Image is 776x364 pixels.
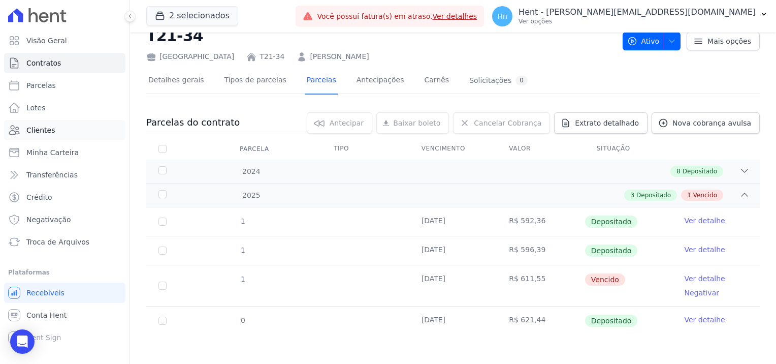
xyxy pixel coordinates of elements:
span: Extrato detalhado [575,118,639,128]
th: Vencimento [409,138,497,160]
span: 0 [240,316,245,324]
a: Contratos [4,53,125,73]
th: Situação [585,138,672,160]
span: Visão Geral [26,36,67,46]
span: Minha Carteira [26,147,79,158]
div: Solicitações [469,76,528,85]
div: Plataformas [8,266,121,279]
a: Parcelas [305,68,338,95]
span: 1 [240,275,245,283]
button: Ativo [623,32,681,50]
span: Lotes [26,103,46,113]
a: Conta Hent [4,305,125,325]
span: 1 [687,191,691,200]
a: Ver detalhes [433,12,477,20]
td: R$ 621,44 [497,307,585,335]
td: [DATE] [409,307,497,335]
input: default [158,282,167,290]
span: Conta Hent [26,310,67,320]
td: [DATE] [409,236,497,265]
span: Contratos [26,58,61,68]
span: Clientes [26,125,55,135]
td: R$ 592,36 [497,207,585,236]
a: Ver detalhe [684,245,725,255]
span: Vencido [585,274,625,286]
th: Valor [497,138,585,160]
a: Ver detalhe [684,216,725,226]
p: Ver opções [519,17,756,25]
span: 8 [676,167,681,176]
div: Parcela [228,139,281,159]
a: Clientes [4,120,125,140]
a: Solicitações0 [467,68,530,95]
p: Hent - [PERSON_NAME][EMAIL_ADDRESS][DOMAIN_NAME] [519,7,756,17]
h3: Parcelas do contrato [146,116,240,129]
span: Nova cobrança avulsa [672,118,751,128]
a: Lotes [4,98,125,118]
a: Parcelas [4,75,125,96]
span: Você possui fatura(s) em atraso. [317,11,477,22]
a: Carnês [422,68,451,95]
a: Crédito [4,187,125,207]
span: Negativação [26,215,71,225]
td: [DATE] [409,265,497,306]
a: Visão Geral [4,31,125,51]
span: Depositado [585,216,638,228]
a: Mais opções [687,32,760,50]
a: T21-34 [260,51,284,62]
a: Transferências [4,165,125,185]
span: Vencido [693,191,717,200]
td: R$ 596,39 [497,236,585,265]
span: Hn [497,13,507,20]
a: Antecipações [354,68,406,95]
td: [DATE] [409,207,497,236]
input: Só é possível selecionar pagamentos em aberto [158,218,167,226]
div: [GEOGRAPHIC_DATA] [146,51,234,62]
input: Só é possível selecionar pagamentos em aberto [158,247,167,255]
span: 3 [630,191,634,200]
a: Troca de Arquivos [4,232,125,252]
span: Mais opções [707,36,751,46]
a: Extrato detalhado [554,112,648,134]
span: Troca de Arquivos [26,237,89,247]
span: Ativo [627,32,660,50]
a: Ver detalhe [684,315,725,325]
button: Hn Hent - [PERSON_NAME][EMAIL_ADDRESS][DOMAIN_NAME] Ver opções [484,2,776,31]
th: Tipo [321,138,409,160]
span: Parcelas [26,80,56,90]
button: 2 selecionados [146,6,238,25]
input: Só é possível selecionar pagamentos em aberto [158,317,167,325]
a: [PERSON_NAME] [310,51,369,62]
a: Negativação [4,209,125,230]
span: Recebíveis [26,288,64,298]
div: Open Intercom Messenger [10,329,35,354]
td: R$ 611,55 [497,265,585,306]
span: Depositado [585,315,638,327]
span: Depositado [585,245,638,257]
span: Depositado [683,167,717,176]
a: Recebíveis [4,283,125,303]
a: Nova cobrança avulsa [652,112,760,134]
h2: T21-34 [146,24,615,47]
span: 1 [240,217,245,225]
span: Crédito [26,192,52,202]
a: Detalhes gerais [146,68,206,95]
a: Minha Carteira [4,142,125,163]
span: 1 [240,246,245,254]
a: Negativar [684,289,719,297]
span: Depositado [636,191,671,200]
a: Tipos de parcelas [222,68,288,95]
span: Transferências [26,170,78,180]
a: Ver detalhe [684,274,725,284]
div: 0 [515,76,528,85]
